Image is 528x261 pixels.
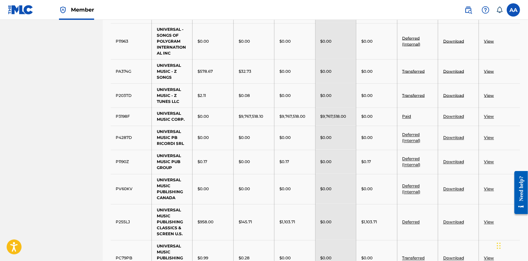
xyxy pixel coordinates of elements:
[443,187,464,192] a: Download
[496,7,503,13] div: Notifications
[484,159,494,164] a: View
[239,93,250,99] p: $0.08
[443,39,464,44] a: Download
[198,219,213,225] p: $958.00
[495,229,528,261] iframe: Chat Widget
[279,38,291,44] p: $0.00
[239,38,250,44] p: $0.00
[361,114,373,120] p: $0.00
[239,68,251,74] p: $32.73
[361,219,377,225] p: $1,103.71
[198,135,209,141] p: $0.00
[443,256,464,261] a: Download
[402,256,425,261] a: Transferred
[402,132,421,143] a: Deferred (Internal)
[321,159,332,165] p: $0.00
[111,59,151,83] td: PA374G
[111,126,151,150] td: P4287D
[111,150,151,174] td: P1190Z
[151,126,192,150] td: UNIVERSAL MUSIC PB RICORDI SRL
[239,159,250,165] p: $0.00
[198,114,209,120] p: $0.00
[151,204,192,240] td: UNIVERSAL MUSIC PUBLISHING CLASSICS & SCREEN U.S.
[484,39,494,44] a: View
[497,236,501,256] div: Drag
[321,186,332,192] p: $0.00
[484,256,494,261] a: View
[443,69,464,74] a: Download
[151,108,192,126] td: UNIVERSAL MUSIC CORP.
[361,159,371,165] p: $0.17
[321,38,332,44] p: $0.00
[443,135,464,140] a: Download
[484,93,494,98] a: View
[111,108,151,126] td: P3198F
[482,6,490,14] img: help
[151,174,192,204] td: UNIVERSAL MUSIC PUBLISHING CANADA
[198,159,207,165] p: $0.17
[402,220,420,225] a: Deferred
[198,186,209,192] p: $0.00
[279,186,291,192] p: $0.00
[361,186,373,192] p: $0.00
[464,6,472,14] img: search
[321,135,332,141] p: $0.00
[402,114,411,119] a: Paid
[279,93,291,99] p: $0.00
[111,83,151,108] td: P203TD
[507,3,520,17] div: User Menu
[151,23,192,59] td: UNIVERSAL - SONGS OF POLYGRAM INTERNATIONAL INC
[111,204,151,240] td: P255LJ
[361,93,373,99] p: $0.00
[509,166,528,219] iframe: Resource Center
[484,69,494,74] a: View
[151,83,192,108] td: UNIVERSAL MUSIC - Z TUNES LLC
[59,6,67,14] img: Top Rightsholder
[321,93,332,99] p: $0.00
[279,159,289,165] p: $0.17
[198,68,213,74] p: $578.67
[484,187,494,192] a: View
[111,23,151,59] td: P11963
[239,114,263,120] p: $9,767,518.10
[402,184,421,195] a: Deferred (Internal)
[484,135,494,140] a: View
[151,150,192,174] td: UNIVERSAL MUSIC PUB GROUP
[111,174,151,204] td: PV60KV
[279,135,291,141] p: $0.00
[8,5,33,15] img: MLC Logo
[443,114,464,119] a: Download
[462,3,475,17] a: Public Search
[151,59,192,83] td: UNIVERSAL MUSIC - Z SONGS
[198,38,209,44] p: $0.00
[279,114,305,120] p: $9,767,518.00
[402,156,421,167] a: Deferred (Internal)
[71,6,94,14] span: Member
[402,36,421,47] a: Deferred (Internal)
[361,68,373,74] p: $0.00
[402,93,425,98] a: Transferred
[239,135,250,141] p: $0.00
[361,135,373,141] p: $0.00
[484,114,494,119] a: View
[361,38,373,44] p: $0.00
[484,220,494,225] a: View
[443,93,464,98] a: Download
[479,3,492,17] div: Help
[321,114,346,120] p: $9,767,518.00
[321,219,332,225] p: $0.00
[239,219,252,225] p: $145.71
[279,219,295,225] p: $1,103.71
[239,186,250,192] p: $0.00
[443,220,464,225] a: Download
[402,69,425,74] a: Transferred
[321,68,332,74] p: $0.00
[198,93,206,99] p: $2.11
[279,68,291,74] p: $0.00
[443,159,464,164] a: Download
